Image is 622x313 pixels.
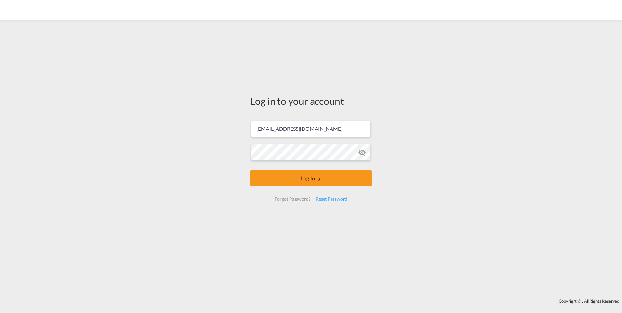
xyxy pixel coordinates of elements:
[272,193,313,205] div: Forgot Password?
[313,193,350,205] div: Reset Password
[250,170,372,186] button: LOGIN
[251,121,371,137] input: Enter email/phone number
[250,94,372,108] div: Log in to your account
[358,148,366,156] md-icon: icon-eye-off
